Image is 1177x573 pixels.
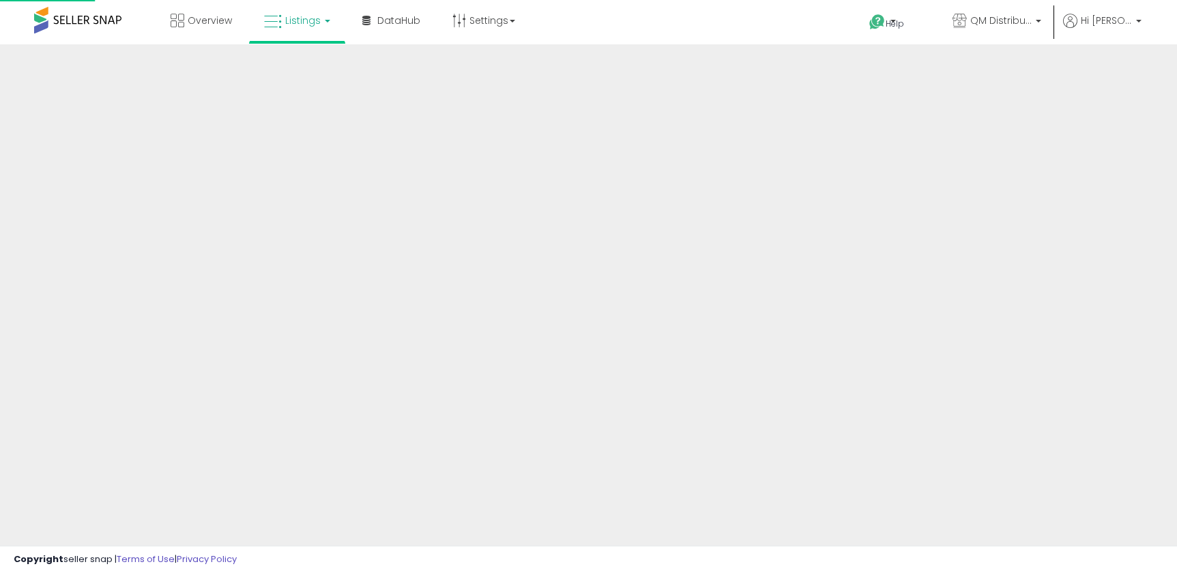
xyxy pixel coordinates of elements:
span: Overview [188,14,232,27]
a: Privacy Policy [177,553,237,565]
span: DataHub [377,14,420,27]
a: Terms of Use [117,553,175,565]
strong: Copyright [14,553,63,565]
span: Listings [285,14,321,27]
div: seller snap | | [14,553,237,566]
span: Help [886,18,904,29]
a: Hi [PERSON_NAME] [1063,14,1142,44]
span: Hi [PERSON_NAME] [1081,14,1132,27]
a: Help [858,3,931,44]
i: Get Help [869,14,886,31]
span: QM Distributors [970,14,1032,27]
